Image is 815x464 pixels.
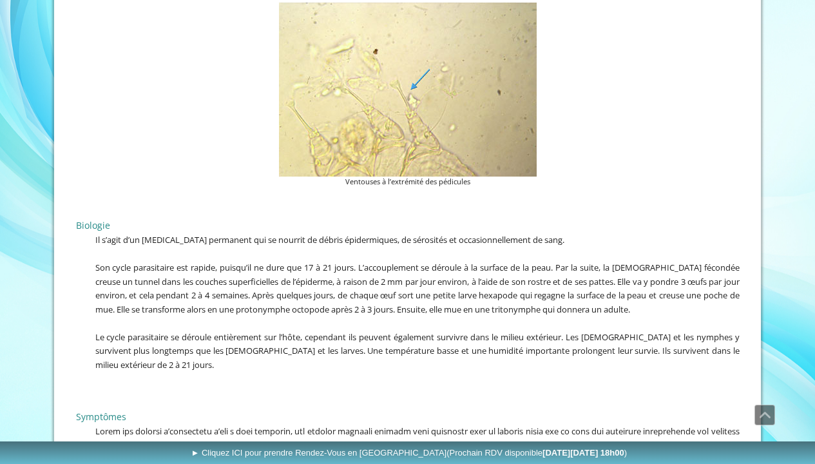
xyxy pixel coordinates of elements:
[279,177,537,188] figcaption: Ventouses à l’extrémité des pédicules
[542,448,624,458] b: [DATE][DATE] 18h00
[76,411,126,423] span: Symptômes
[95,331,740,371] span: Le cycle parasitaire se déroule entièrement sur l’hôte, cependant ils peuvent également survivre ...
[95,234,564,246] span: Il s’agit d’un [MEDICAL_DATA] permanent qui se nourrit de débris épidermiques, de sérosités et oc...
[191,448,627,458] span: ► Cliquez ICI pour prendre Rendez-Vous en [GEOGRAPHIC_DATA]
[76,219,110,231] span: Biologie
[446,448,627,458] span: (Prochain RDV disponible )
[279,3,537,177] img: Ventouses à l’extrémité des pédicules
[754,405,775,425] a: Défiler vers le haut
[95,262,740,315] span: Son cycle parasitaire est rapide, puisqu’il ne dure que 17 à 21 jours. L’accouplement se déroule ...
